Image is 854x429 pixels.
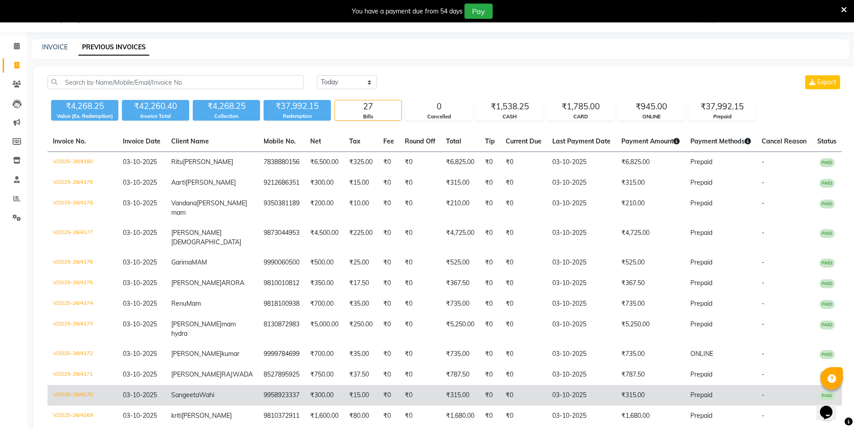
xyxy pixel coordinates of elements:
[441,152,480,173] td: ₹6,825.00
[171,158,183,166] span: Ritu
[48,364,117,385] td: V/2025-26/4171
[171,199,247,217] span: [PERSON_NAME] mam
[500,344,547,364] td: ₹0
[618,113,685,121] div: ONLINE
[378,173,399,193] td: ₹0
[221,279,244,287] span: ARORA
[616,344,685,364] td: ₹735.00
[171,320,221,328] span: [PERSON_NAME]
[690,320,712,328] span: Prepaid
[48,385,117,406] td: V/2025-26/4170
[616,273,685,294] td: ₹367.50
[500,273,547,294] td: ₹0
[762,137,806,145] span: Cancel Reason
[171,350,221,358] span: [PERSON_NAME]
[48,344,117,364] td: V/2025-26/4172
[690,350,713,358] span: ONLINE
[123,199,157,207] span: 03-10-2025
[405,137,435,145] span: Round Off
[616,364,685,385] td: ₹787.50
[258,344,305,364] td: 9999784699
[123,299,157,308] span: 03-10-2025
[690,370,712,378] span: Prepaid
[123,350,157,358] span: 03-10-2025
[616,193,685,223] td: ₹210.00
[399,193,441,223] td: ₹0
[547,406,616,426] td: 03-10-2025
[344,344,378,364] td: ₹35.00
[193,113,260,120] div: Collection
[819,350,835,359] span: PAID
[690,412,712,420] span: Prepaid
[819,371,835,380] span: PAID
[344,273,378,294] td: ₹17.50
[378,314,399,344] td: ₹0
[819,300,835,309] span: PAID
[199,391,214,399] span: Wahi
[500,406,547,426] td: ₹0
[171,279,221,287] span: [PERSON_NAME]
[123,137,160,145] span: Invoice Date
[819,279,835,288] span: PAID
[48,294,117,314] td: V/2025-26/4174
[480,294,500,314] td: ₹0
[616,385,685,406] td: ₹315.00
[618,100,685,113] div: ₹945.00
[480,344,500,364] td: ₹0
[186,178,236,186] span: [PERSON_NAME]
[305,152,344,173] td: ₹6,500.00
[762,391,764,399] span: -
[690,391,712,399] span: Prepaid
[193,100,260,113] div: ₹4,268.25
[480,385,500,406] td: ₹0
[816,393,845,420] iframe: chat widget
[547,113,614,121] div: CARD
[762,178,764,186] span: -
[48,152,117,173] td: V/2025-26/4180
[500,364,547,385] td: ₹0
[689,113,755,121] div: Prepaid
[399,273,441,294] td: ₹0
[344,223,378,252] td: ₹225.00
[78,39,149,56] a: PREVIOUS INVOICES
[480,406,500,426] td: ₹0
[762,279,764,287] span: -
[383,137,394,145] span: Fee
[352,7,463,16] div: You have a payment due from 54 days
[762,412,764,420] span: -
[344,173,378,193] td: ₹15.00
[123,158,157,166] span: 03-10-2025
[762,299,764,308] span: -
[399,314,441,344] td: ₹0
[500,314,547,344] td: ₹0
[441,223,480,252] td: ₹4,725.00
[547,273,616,294] td: 03-10-2025
[48,314,117,344] td: V/2025-26/4173
[310,137,321,145] span: Net
[817,137,837,145] span: Status
[123,391,157,399] span: 03-10-2025
[305,294,344,314] td: ₹700.00
[762,199,764,207] span: -
[500,252,547,273] td: ₹0
[344,193,378,223] td: ₹10.00
[258,385,305,406] td: 9958923337
[123,229,157,237] span: 03-10-2025
[344,314,378,344] td: ₹250.00
[305,252,344,273] td: ₹500.00
[258,364,305,385] td: 8527895925
[48,193,117,223] td: V/2025-26/4178
[480,193,500,223] td: ₹0
[186,299,201,308] span: Mam
[123,258,157,266] span: 03-10-2025
[305,385,344,406] td: ₹300.00
[477,100,543,113] div: ₹1,538.25
[399,385,441,406] td: ₹0
[446,137,461,145] span: Total
[819,391,835,400] span: PAID
[616,252,685,273] td: ₹525.00
[441,273,480,294] td: ₹367.50
[192,258,207,266] span: MAM
[48,75,303,89] input: Search by Name/Mobile/Email/Invoice No
[378,193,399,223] td: ₹0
